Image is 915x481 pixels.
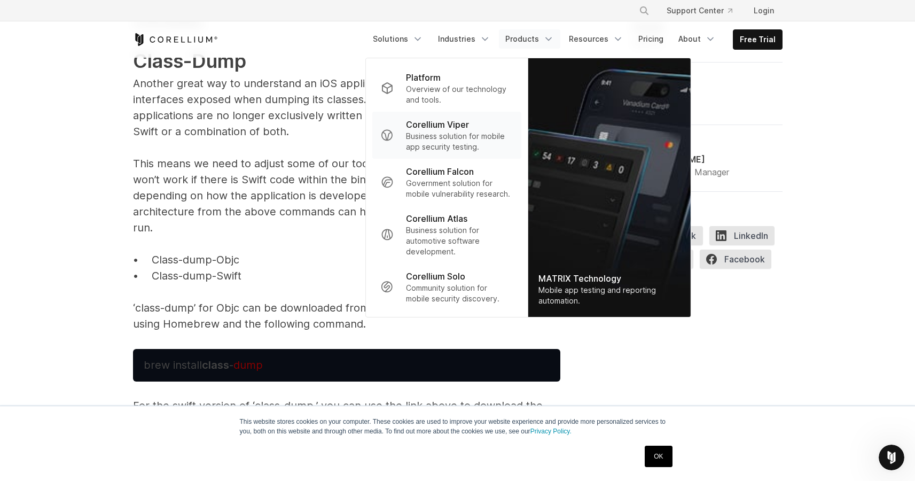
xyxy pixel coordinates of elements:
strong: class [202,359,229,371]
iframe: Intercom live chat [879,445,904,470]
div: Mobile app testing and reporting automation. [538,285,679,306]
p: Corellium Solo [406,270,465,283]
span: This means we need to adjust some of our tools. The older version of ‘class-dump’ won’t work if t... [133,157,559,234]
div: Tags [633,75,783,86]
a: Corellium Home [133,33,218,46]
p: Business solution for automotive software development. [406,225,512,257]
span: brew install - [144,359,233,371]
div: Navigation Menu [626,1,783,20]
a: Facebook [700,250,778,273]
span: ‘class-dump’ for Objc can be downloaded from the link above or installed on a Mac using Homebrew ... [133,301,553,330]
p: Government solution for mobile vulnerability research. [406,178,512,199]
a: Platform Overview of our technology and tools. [372,65,521,112]
a: Corellium Falcon Government solution for mobile vulnerability research. [372,159,521,206]
a: OK [645,446,672,467]
a: Solutions [366,29,429,49]
div: Senior Product Manager [633,166,729,179]
a: Pricing [632,29,670,49]
a: Products [499,29,560,49]
span: Another great way to understand an iOS application's behavior is to read the interfaces exposed w... [133,77,560,138]
a: Corellium Atlas Business solution for automotive software development. [372,206,521,263]
p: This website stores cookies on your computer. These cookies are used to improve your website expe... [240,417,676,436]
span: Facebook [700,250,771,269]
p: Platform [406,71,441,84]
p: Business solution for mobile app security testing. [406,131,512,152]
p: Community solution for mobile security discovery. [406,283,512,304]
a: LinkedIn [709,226,781,250]
a: Corellium Solo Community solution for mobile security discovery. [372,263,521,311]
div: Navigation Menu [366,29,783,50]
a: Industries [432,29,497,49]
a: MATRIX Technology Mobile app testing and reporting automation. [528,58,690,317]
p: Corellium Viper [406,118,469,131]
a: Login [745,1,783,20]
div: Author [633,138,783,149]
a: About [672,29,722,49]
img: Matrix_WebNav_1x [528,58,690,317]
a: Corellium Viper Business solution for mobile app security testing. [372,112,521,159]
div: Share [633,205,783,215]
p: Corellium Falcon [406,165,474,178]
a: Privacy Policy. [530,428,572,435]
button: Copy link [633,226,703,245]
a: Resources [562,29,630,49]
a: Support Center [658,1,741,20]
span: Class-Dump [133,49,246,73]
button: Search [635,1,654,20]
p: For the swift version of ‘class-dump,’ you can use the link above to download the binary and the ... [133,398,560,430]
p: Overview of our technology and tools. [406,84,512,105]
span: dump [233,359,263,371]
a: Free Trial [733,30,782,49]
div: MATRIX Technology [538,272,679,285]
p: Corellium Atlas [406,212,467,225]
span: LinkedIn [709,226,775,245]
